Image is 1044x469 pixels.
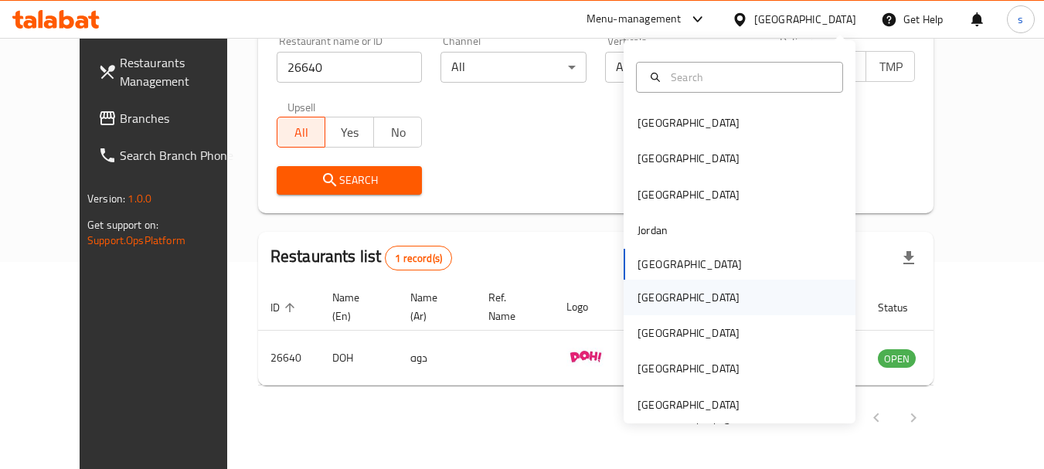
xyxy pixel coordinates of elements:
[373,117,423,148] button: No
[878,349,916,368] div: OPEN
[638,360,740,377] div: [GEOGRAPHIC_DATA]
[289,171,410,190] span: Search
[386,251,451,266] span: 1 record(s)
[488,288,536,325] span: Ref. Name
[258,284,1000,386] table: enhanced table
[325,117,374,148] button: Yes
[566,335,605,374] img: DOH
[638,186,740,203] div: [GEOGRAPHIC_DATA]
[258,331,320,386] td: 26640
[87,215,158,235] span: Get support on:
[440,52,587,83] div: All
[668,409,737,428] p: Rows per page:
[638,222,668,239] div: Jordan
[890,240,927,277] div: Export file
[638,150,740,167] div: [GEOGRAPHIC_DATA]
[587,10,682,29] div: Menu-management
[665,69,833,86] input: Search
[270,298,300,317] span: ID
[87,189,125,209] span: Version:
[554,284,624,331] th: Logo
[332,288,379,325] span: Name (En)
[865,51,915,82] button: TMP
[385,246,452,270] div: Total records count
[638,114,740,131] div: [GEOGRAPHIC_DATA]
[638,325,740,342] div: [GEOGRAPHIC_DATA]
[754,11,856,28] div: [GEOGRAPHIC_DATA]
[380,121,417,144] span: No
[120,146,242,165] span: Search Branch Phone
[878,350,916,368] span: OPEN
[1018,11,1023,28] span: s
[638,289,740,306] div: [GEOGRAPHIC_DATA]
[320,331,398,386] td: DOH
[805,409,842,428] p: 1-1 of 1
[270,245,452,270] h2: Restaurants list
[638,396,740,413] div: [GEOGRAPHIC_DATA]
[878,298,928,317] span: Status
[332,121,368,144] span: Yes
[284,121,320,144] span: All
[277,166,423,195] button: Search
[410,288,457,325] span: Name (Ar)
[605,52,751,83] div: All
[872,56,909,78] span: TMP
[128,189,151,209] span: 1.0.0
[87,230,185,250] a: Support.OpsPlatform
[120,53,242,90] span: Restaurants Management
[277,52,423,83] input: Search for restaurant name or ID..
[86,137,254,174] a: Search Branch Phone
[398,331,476,386] td: دوه
[277,117,326,148] button: All
[120,109,242,127] span: Branches
[287,101,316,112] label: Upsell
[86,44,254,100] a: Restaurants Management
[86,100,254,137] a: Branches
